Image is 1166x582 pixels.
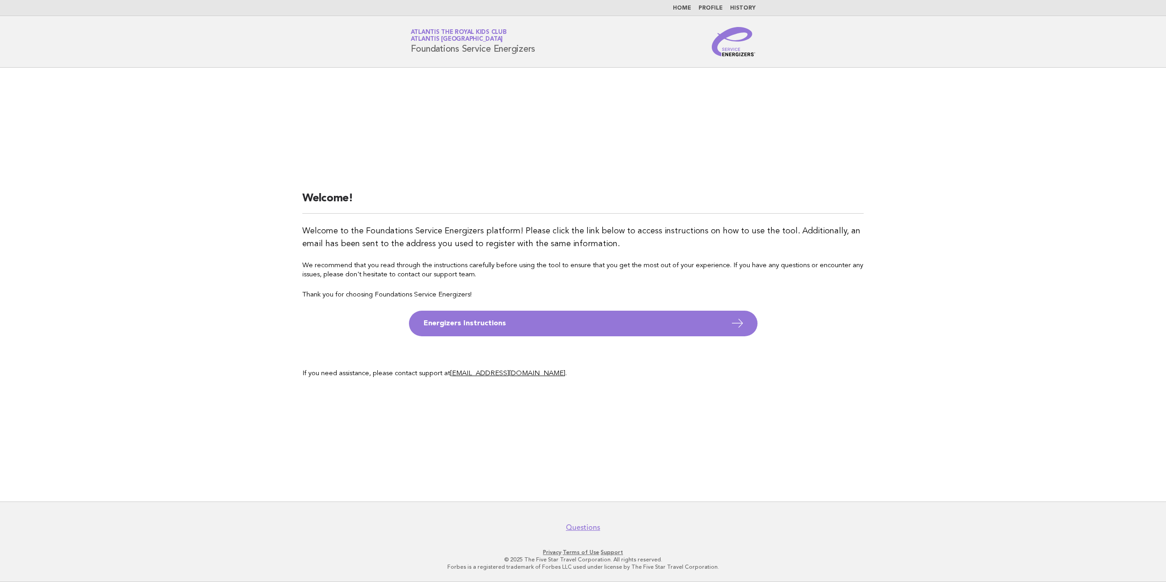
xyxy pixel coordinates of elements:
[303,556,863,563] p: © 2025 The Five Star Travel Corporation. All rights reserved.
[303,563,863,571] p: Forbes is a registered trademark of Forbes LLC used under license by The Five Star Travel Corpora...
[699,5,723,11] a: Profile
[411,37,503,43] span: Atlantis [GEOGRAPHIC_DATA]
[409,311,758,336] a: Energizers Instructions
[411,30,536,54] h1: Foundations Service Energizers
[303,549,863,556] p: · ·
[543,549,561,555] a: Privacy
[302,369,864,378] p: If you need assistance, please contact support at .
[302,261,864,280] p: We recommend that you read through the instructions carefully before using the tool to ensure tha...
[673,5,691,11] a: Home
[566,523,600,532] a: Questions
[450,370,565,377] a: [EMAIL_ADDRESS][DOMAIN_NAME]
[712,27,756,56] img: Service Energizers
[302,225,864,250] p: Welcome to the Foundations Service Energizers platform! Please click the link below to access ins...
[302,291,864,300] p: Thank you for choosing Foundations Service Energizers!
[411,29,507,42] a: Atlantis The Royal Kids ClubAtlantis [GEOGRAPHIC_DATA]
[563,549,599,555] a: Terms of Use
[730,5,756,11] a: History
[302,191,864,214] h2: Welcome!
[601,549,623,555] a: Support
